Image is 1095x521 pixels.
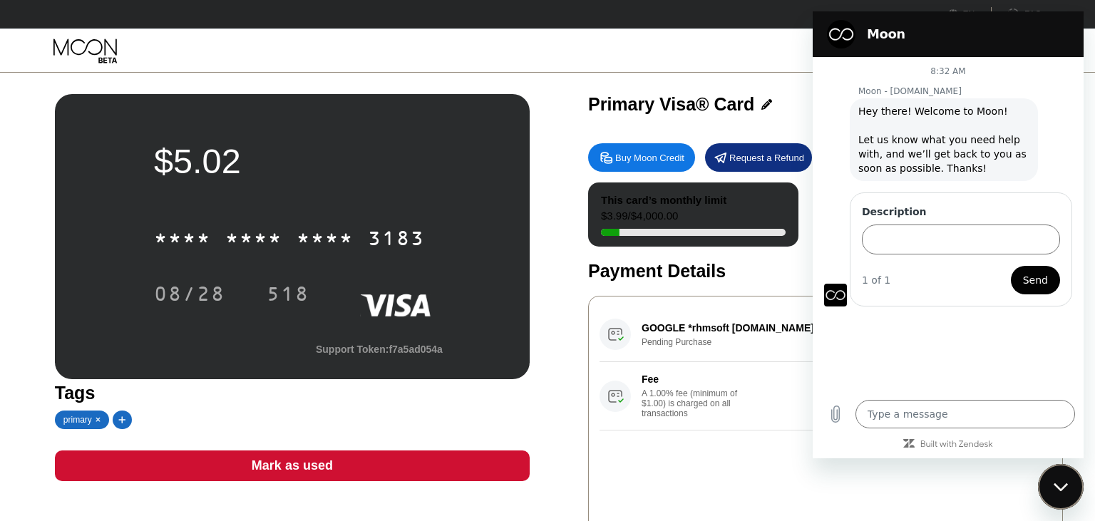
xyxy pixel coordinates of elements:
div: Request a Refund [705,143,812,172]
div: A 1.00% fee (minimum of $1.00) is charged on all transactions [642,388,749,418]
div: Buy Moon Credit [615,152,684,164]
div: 08/28 [154,284,225,307]
div: Mark as used [55,450,530,481]
div: $3.99 / $4,000.00 [601,210,678,229]
div: Support Token: f7a5ad054a [316,344,443,355]
div: EN [948,7,992,21]
div: 3183 [368,229,425,252]
div: 518 [256,276,320,311]
iframe: Messaging window [813,11,1084,458]
iframe: Button to launch messaging window, conversation in progress [1038,464,1084,510]
div: $5.02 [154,141,431,181]
div: FeeA 1.00% fee (minimum of $1.00) is charged on all transactions$1.00[DATE] 8:07 AM [600,362,1052,430]
div: FAQ [1024,9,1042,19]
div: 08/28 [143,276,236,311]
div: Buy Moon Credit [588,143,695,172]
div: Fee [642,373,741,385]
div: Tags [55,383,530,403]
div: Support Token:f7a5ad054a [316,344,443,355]
div: 518 [267,284,309,307]
div: Mark as used [252,458,333,474]
div: EN [963,9,975,19]
div: Payment Details [588,261,1063,282]
div: Primary Visa® Card [588,94,754,115]
div: This card’s monthly limit [601,194,726,206]
div: Request a Refund [729,152,804,164]
div: primary [63,415,92,425]
div: FAQ [992,7,1042,21]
